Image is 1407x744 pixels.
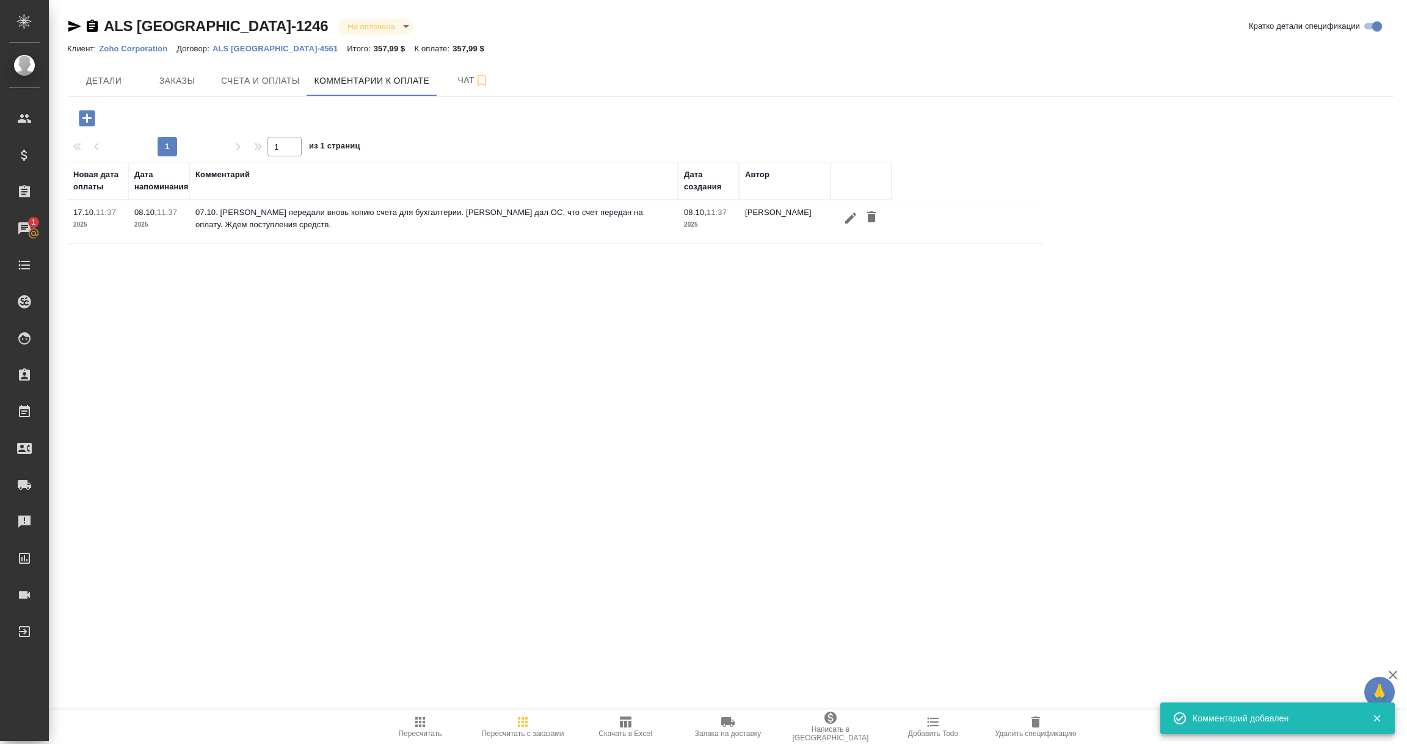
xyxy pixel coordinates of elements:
[344,21,398,32] button: Не оплачена
[99,43,176,53] a: Zoho Corporation
[347,44,373,53] p: Итого:
[67,44,99,53] p: Клиент:
[24,216,43,228] span: 1
[840,206,861,229] button: Редактировать
[70,106,104,131] button: Добавить комментарий
[134,208,157,217] p: 08.10,
[99,44,176,53] p: Zoho Corporation
[474,73,489,88] svg: Подписаться
[1193,712,1354,724] div: Комментарий добавлен
[1364,677,1395,707] button: 🙏
[338,18,413,35] div: Не оплачена
[453,44,493,53] p: 357,99 $
[1249,20,1360,32] span: Кратко детали спецификации
[176,44,213,53] p: Договор:
[314,73,430,89] span: Комментарии к оплате
[73,219,122,231] p: 2025
[157,208,177,217] p: 11:37
[444,73,503,88] span: Чат
[73,169,122,193] div: Новая дата оплаты
[213,43,347,53] a: ALS [GEOGRAPHIC_DATA]-4561
[104,18,328,34] a: ALS [GEOGRAPHIC_DATA]-1246
[134,219,183,231] p: 2025
[745,169,769,181] div: Автор
[374,44,415,53] p: 357,99 $
[195,206,672,231] p: 07.10. [PERSON_NAME] передали вновь копию счета для бухгалтерии. [PERSON_NAME] дал ОС, что счет п...
[3,213,46,244] a: 1
[134,169,188,193] div: Дата напоминания
[1364,713,1389,724] button: Закрыть
[684,169,733,193] div: Дата создания
[75,73,133,89] span: Детали
[414,44,453,53] p: К оплате:
[73,208,96,217] p: 17.10,
[221,73,300,89] span: Счета и оплаты
[861,206,882,229] button: Удалить
[309,139,360,156] span: из 1 страниц
[213,44,347,53] p: ALS [GEOGRAPHIC_DATA]-4561
[195,169,250,181] div: Комментарий
[739,200,831,243] td: [PERSON_NAME]
[148,73,206,89] span: Заказы
[1369,679,1390,705] span: 🙏
[85,19,100,34] button: Скопировать ссылку
[67,19,82,34] button: Скопировать ссылку для ЯМессенджера
[96,208,116,217] p: 11:37
[684,208,707,217] p: 08.10,
[707,208,727,217] p: 11:37
[684,219,733,231] p: 2025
